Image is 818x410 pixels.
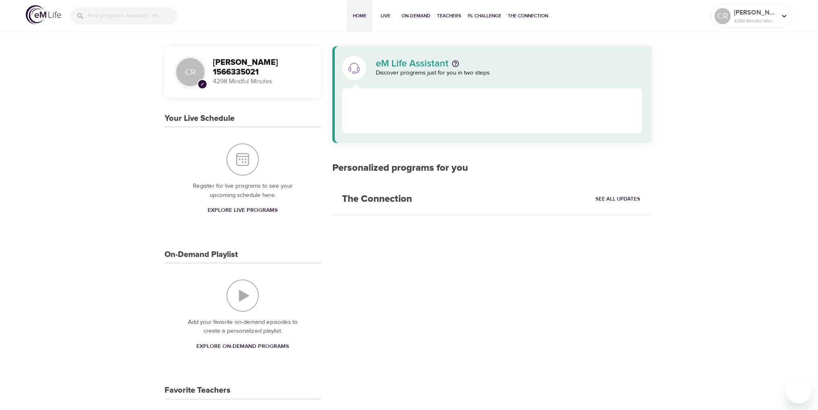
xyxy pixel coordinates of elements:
iframe: Button to launch messaging window [786,378,812,404]
img: Your Live Schedule [227,143,259,176]
a: Explore On-Demand Programs [193,339,292,354]
h2: Personalized programs for you [332,162,652,174]
span: Explore On-Demand Programs [196,342,289,352]
div: CR [715,8,731,24]
h3: On-Demand Playlist [165,250,238,259]
span: Home [350,12,369,20]
span: Explore Live Programs [208,205,278,215]
h3: [PERSON_NAME] 1566335021 [213,58,311,77]
a: Explore Live Programs [204,203,281,218]
span: Live [376,12,395,20]
p: Register for live programs to see your upcoming schedule here. [181,182,305,200]
img: On-Demand Playlist [227,280,259,312]
p: Discover programs just for you in two steps [376,68,643,78]
h2: The Connection [332,184,422,215]
span: The Connection [508,12,548,20]
div: CR [174,56,206,88]
img: logo [26,5,61,24]
img: eM Life Assistant [348,62,361,75]
p: Add your favorite on-demand episodes to create a personalized playlist. [181,318,305,336]
input: Find programs, teachers, etc... [88,7,177,25]
span: See All Updates [595,195,640,204]
p: [PERSON_NAME] 1566335021 [734,8,777,17]
a: See All Updates [593,193,642,205]
span: On-Demand [402,12,431,20]
span: Teachers [437,12,461,20]
p: 4298 Mindful Minutes [734,17,777,25]
h3: Favorite Teachers [165,386,231,395]
p: 4298 Mindful Minutes [213,77,311,86]
p: eM Life Assistant [376,59,449,68]
span: 1% Challenge [468,12,501,20]
h3: Your Live Schedule [165,114,235,123]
